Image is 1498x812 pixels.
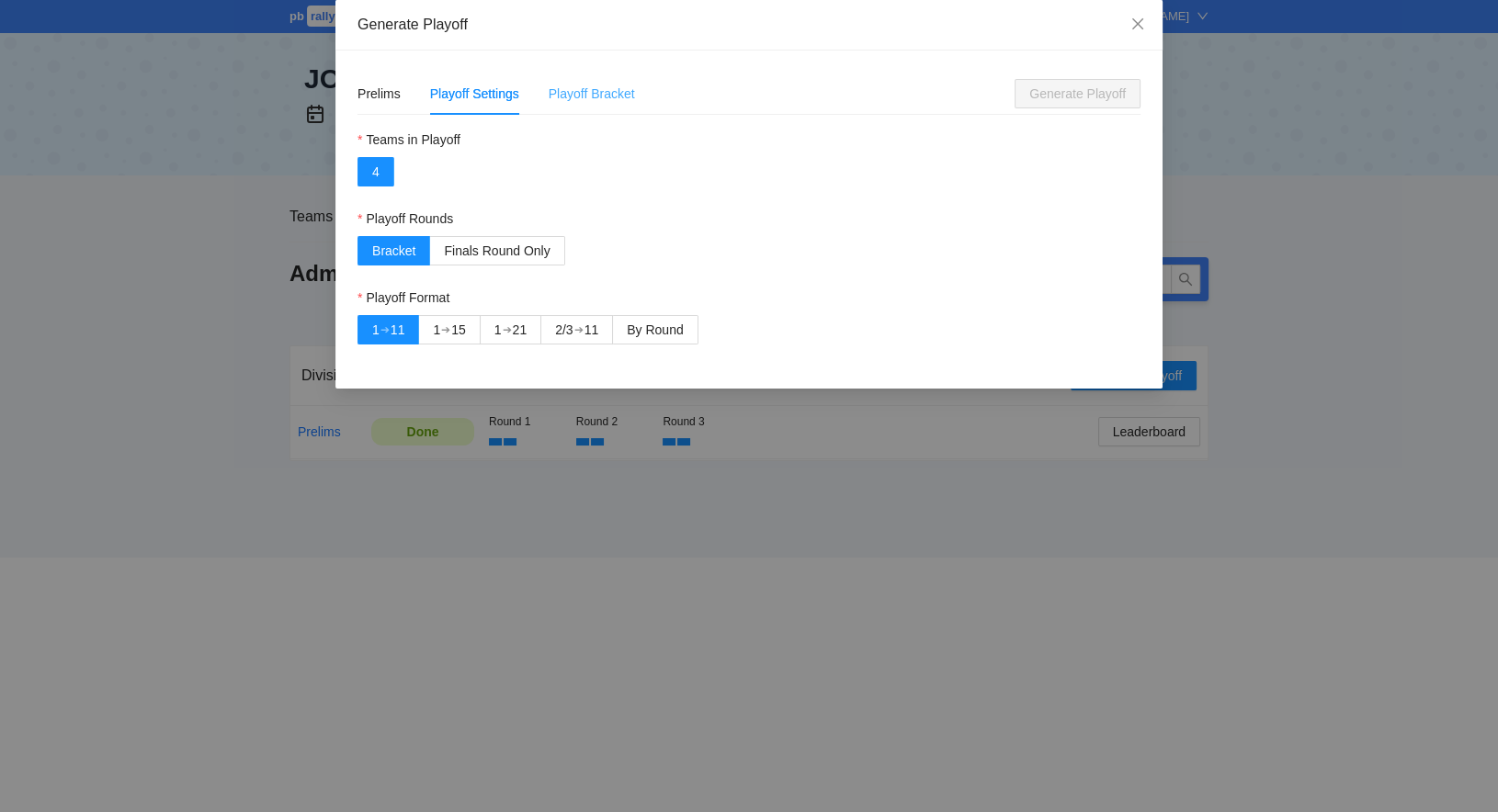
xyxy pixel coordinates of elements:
div: Playoff Settings [430,84,519,104]
div: 15 [451,316,466,344]
div: 11 [584,316,599,344]
div: 1 [433,316,440,344]
div: ➔ [441,322,450,337]
div: ➔ [380,322,390,337]
span: 4 [372,164,380,179]
div: 11 [391,316,405,344]
span: close [1130,17,1145,31]
div: 21 [513,316,528,344]
div: 1 [494,316,502,344]
div: Prelims [357,84,401,104]
label: Teams in Playoff [357,130,460,150]
label: Playoff Format [357,288,449,308]
button: Generate Playoff [1015,79,1141,108]
div: ➔ [503,322,512,337]
div: 2/3 [555,316,573,344]
div: Playoff Bracket [549,84,635,104]
div: 1 [372,316,380,344]
span: By Round [627,322,683,337]
label: Playoff Rounds [357,209,453,229]
span: Finals Round Only [444,243,550,258]
div: ➔ [574,322,584,337]
div: Generate Playoff [357,15,1141,35]
span: Bracket [372,243,415,258]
